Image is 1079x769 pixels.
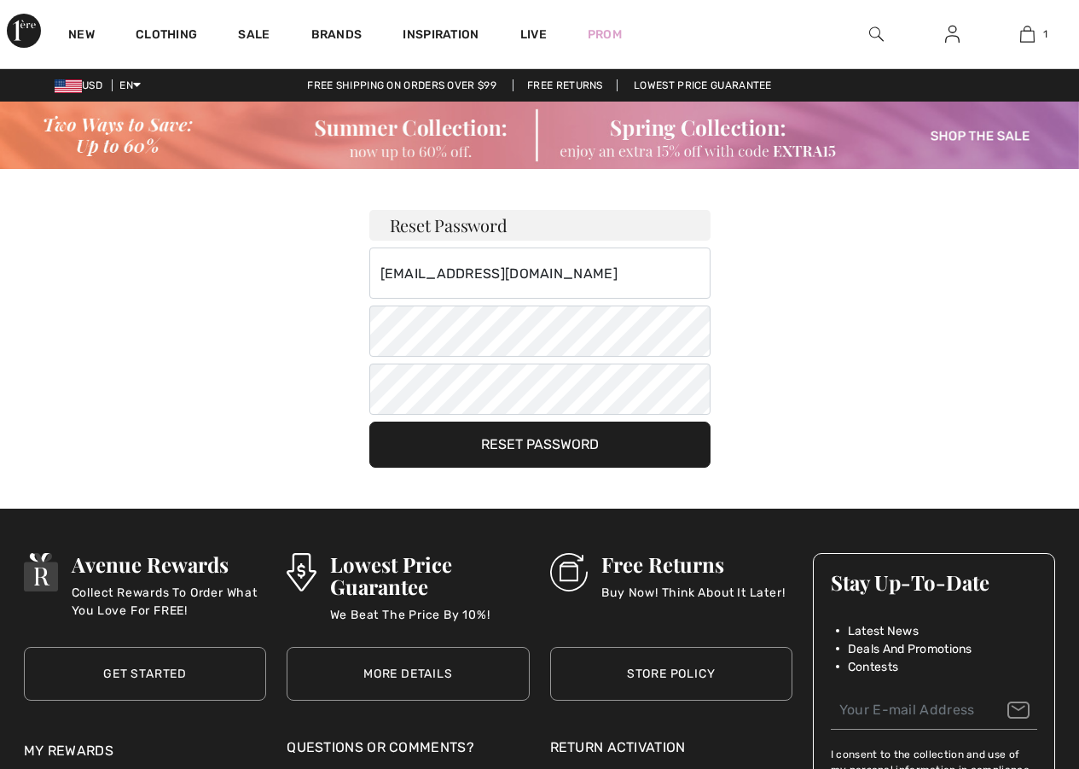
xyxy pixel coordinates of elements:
a: New [68,27,95,45]
p: We Beat The Price By 10%! [330,606,530,640]
a: Brands [311,27,363,45]
p: Collect Rewards To Order What You Love For FREE! [72,584,267,618]
a: Return Activation [550,737,792,758]
a: My Rewards [24,743,113,759]
button: Reset Password [369,422,711,468]
a: Sign In [931,24,973,45]
span: USD [55,79,109,91]
span: EN [119,79,141,91]
h3: Reset Password [369,210,711,241]
span: Contests [848,658,898,676]
a: Store Policy [550,647,792,701]
img: Avenue Rewards [24,553,58,591]
div: Questions or Comments? [287,737,529,766]
img: US Dollar [55,79,82,93]
img: Lowest Price Guarantee [287,553,316,591]
a: Lowest Price Guarantee [620,79,786,91]
input: Your E-mail Address [831,691,1037,730]
span: Deals And Promotions [848,640,972,658]
h3: Free Returns [601,553,785,575]
img: 1ère Avenue [7,14,41,48]
a: More Details [287,647,529,701]
img: Free Returns [550,553,589,591]
a: Get Started [24,647,266,701]
img: search the website [869,24,884,44]
span: Inspiration [403,27,479,45]
span: 1 [1043,26,1047,42]
a: Free shipping on orders over $99 [293,79,510,91]
p: Buy Now! Think About It Later! [601,584,785,618]
h3: Stay Up-To-Date [831,571,1037,593]
a: Live [520,26,547,44]
a: Sale [238,27,270,45]
img: My Info [945,24,960,44]
h3: Avenue Rewards [72,553,267,575]
img: My Bag [1020,24,1035,44]
a: Clothing [136,27,197,45]
h3: Lowest Price Guarantee [330,553,530,597]
span: Latest News [848,622,919,640]
a: 1 [990,24,1064,44]
a: Prom [588,26,622,44]
a: Free Returns [513,79,618,91]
